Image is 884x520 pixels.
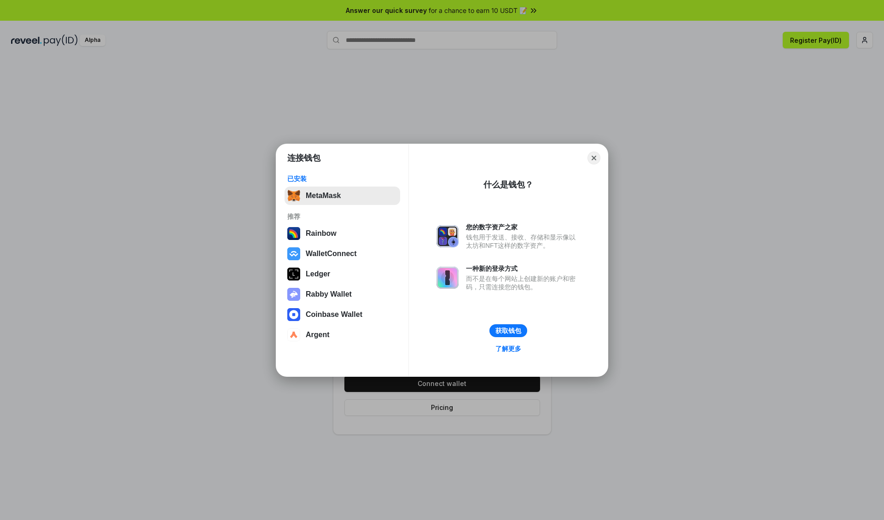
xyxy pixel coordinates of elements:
[287,308,300,321] img: svg+xml,%3Csvg%20width%3D%2228%22%20height%3D%2228%22%20viewBox%3D%220%200%2028%2028%22%20fill%3D...
[287,189,300,202] img: svg+xml,%3Csvg%20fill%3D%22none%22%20height%3D%2233%22%20viewBox%3D%220%200%2035%2033%22%20width%...
[306,250,357,258] div: WalletConnect
[285,245,400,263] button: WalletConnect
[587,152,600,164] button: Close
[466,264,580,273] div: 一种新的登录方式
[483,179,533,190] div: 什么是钱包？
[436,267,459,289] img: svg+xml,%3Csvg%20xmlns%3D%22http%3A%2F%2Fwww.w3.org%2F2000%2Fsvg%22%20fill%3D%22none%22%20viewBox...
[306,270,330,278] div: Ledger
[285,285,400,304] button: Rabby Wallet
[287,212,397,221] div: 推荐
[490,343,527,355] a: 了解更多
[285,305,400,324] button: Coinbase Wallet
[287,175,397,183] div: 已安装
[306,331,330,339] div: Argent
[285,326,400,344] button: Argent
[495,327,521,335] div: 获取钱包
[287,268,300,280] img: svg+xml,%3Csvg%20xmlns%3D%22http%3A%2F%2Fwww.w3.org%2F2000%2Fsvg%22%20width%3D%2228%22%20height%3...
[287,328,300,341] img: svg+xml,%3Csvg%20width%3D%2228%22%20height%3D%2228%22%20viewBox%3D%220%200%2028%2028%22%20fill%3D...
[287,247,300,260] img: svg+xml,%3Csvg%20width%3D%2228%22%20height%3D%2228%22%20viewBox%3D%220%200%2028%2028%22%20fill%3D...
[306,192,341,200] div: MetaMask
[436,225,459,247] img: svg+xml,%3Csvg%20xmlns%3D%22http%3A%2F%2Fwww.w3.org%2F2000%2Fsvg%22%20fill%3D%22none%22%20viewBox...
[466,275,580,291] div: 而不是在每个网站上创建新的账户和密码，只需连接您的钱包。
[306,229,337,238] div: Rainbow
[495,345,521,353] div: 了解更多
[287,152,320,164] h1: 连接钱包
[306,290,352,298] div: Rabby Wallet
[287,227,300,240] img: svg+xml,%3Csvg%20width%3D%22120%22%20height%3D%22120%22%20viewBox%3D%220%200%20120%20120%22%20fil...
[285,224,400,243] button: Rainbow
[285,187,400,205] button: MetaMask
[466,223,580,231] div: 您的数字资产之家
[489,324,527,337] button: 获取钱包
[306,310,362,319] div: Coinbase Wallet
[287,288,300,301] img: svg+xml,%3Csvg%20xmlns%3D%22http%3A%2F%2Fwww.w3.org%2F2000%2Fsvg%22%20fill%3D%22none%22%20viewBox...
[466,233,580,250] div: 钱包用于发送、接收、存储和显示像以太坊和NFT这样的数字资产。
[285,265,400,283] button: Ledger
